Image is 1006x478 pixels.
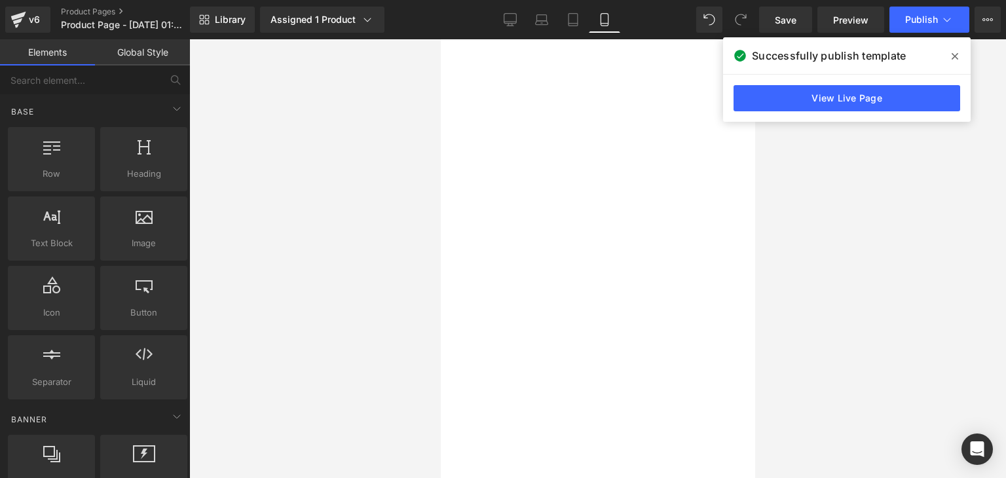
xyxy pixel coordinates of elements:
a: View Live Page [734,85,960,111]
span: Image [104,236,183,250]
button: Redo [728,7,754,33]
div: v6 [26,11,43,28]
span: Liquid [104,375,183,389]
a: Mobile [589,7,620,33]
button: More [975,7,1001,33]
span: Base [10,105,35,118]
button: Publish [889,7,969,33]
a: Product Pages [61,7,212,17]
span: Successfully publish template [752,48,906,64]
a: Desktop [494,7,526,33]
span: Separator [12,375,91,389]
button: Undo [696,7,722,33]
div: Assigned 1 Product [270,13,374,26]
a: Laptop [526,7,557,33]
a: New Library [190,7,255,33]
span: Row [12,167,91,181]
span: Product Page - [DATE] 01:09:13 [61,20,187,30]
span: Banner [10,413,48,426]
span: Button [104,306,183,320]
span: Text Block [12,236,91,250]
span: Preview [833,13,868,27]
span: Save [775,13,796,27]
div: Open Intercom Messenger [961,433,993,465]
a: Preview [817,7,884,33]
a: v6 [5,7,50,33]
span: Publish [905,14,938,25]
a: Tablet [557,7,589,33]
a: Global Style [95,39,190,65]
span: Heading [104,167,183,181]
span: Icon [12,306,91,320]
span: Library [215,14,246,26]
